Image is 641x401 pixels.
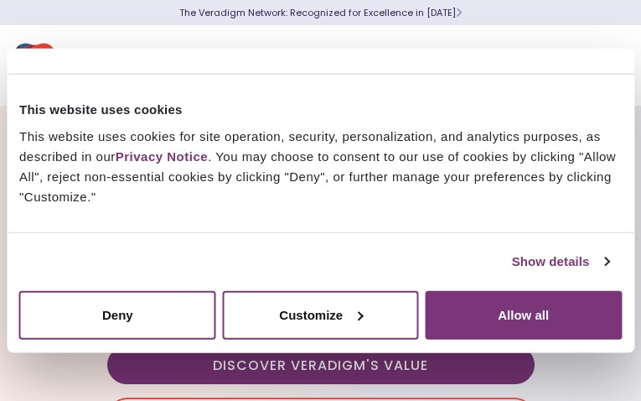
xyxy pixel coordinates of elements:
[222,290,419,339] button: Customize
[425,290,622,339] button: Allow all
[179,6,462,19] a: The Veradigm Network: Recognized for Excellence in [DATE]Learn More
[591,44,616,87] button: Toggle Navigation Menu
[512,252,609,272] a: Show details
[19,100,622,120] div: This website uses cookies
[19,126,622,206] div: This website uses cookies for site operation, security, personalization, and analytics purposes, ...
[116,148,208,163] a: Privacy Notice
[19,290,216,339] button: Deny
[456,6,462,19] span: Learn More
[107,346,535,384] a: Discover Veradigm's Value
[13,38,214,93] img: Veradigm logo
